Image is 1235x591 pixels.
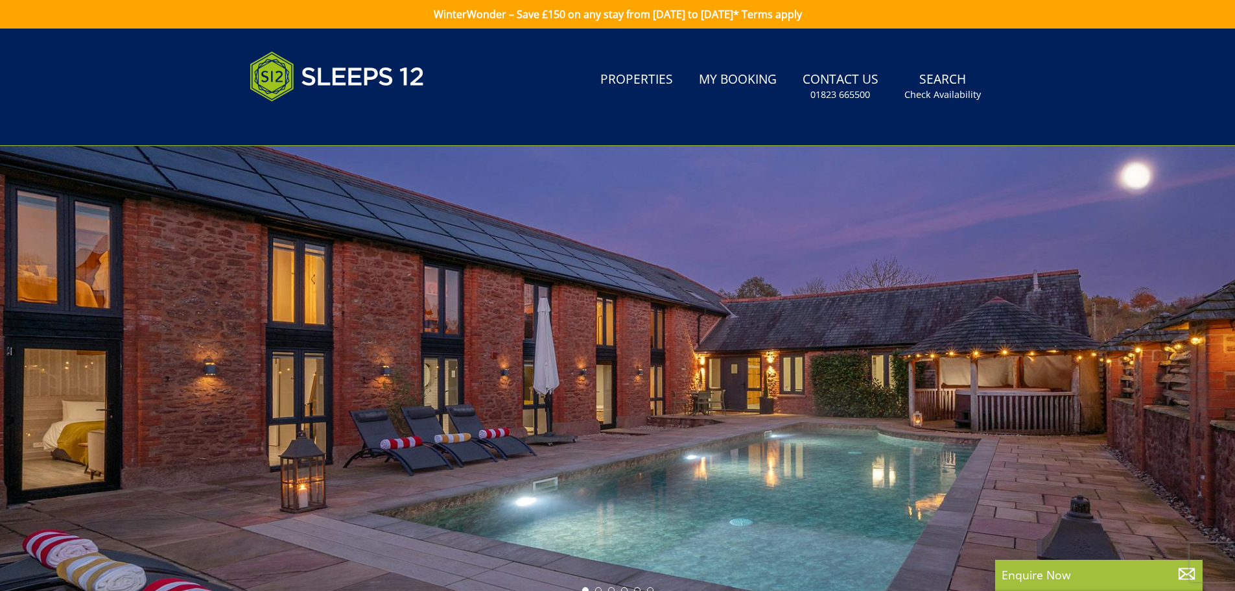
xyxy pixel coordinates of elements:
iframe: Customer reviews powered by Trustpilot [243,117,379,128]
p: Enquire Now [1002,566,1196,583]
a: Properties [595,66,678,95]
small: 01823 665500 [810,88,870,101]
small: Check Availability [904,88,981,101]
a: Contact Us01823 665500 [797,66,884,108]
a: My Booking [694,66,782,95]
img: Sleeps 12 [250,44,425,109]
a: SearchCheck Availability [899,66,986,108]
